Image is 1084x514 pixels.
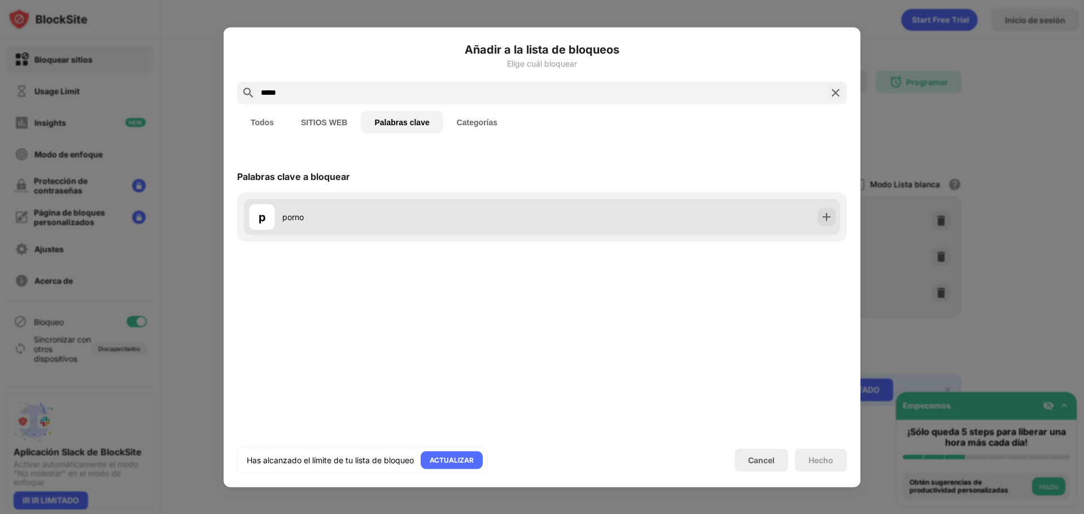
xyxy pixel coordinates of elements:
[443,111,511,133] button: Categorías
[282,211,542,223] div: porno
[361,111,443,133] button: Palabras clave
[748,455,775,465] div: Cancel
[237,41,847,58] h6: Añadir a la lista de bloqueos
[430,454,474,465] div: ACTUALIZAR
[829,86,842,99] img: search-close
[242,86,255,99] img: search.svg
[287,111,361,133] button: SITIOS WEB
[247,454,414,465] div: Has alcanzado el límite de tu lista de bloqueo
[259,208,266,225] div: p
[237,170,350,182] div: Palabras clave a bloquear
[808,455,833,464] div: Hecho
[237,111,287,133] button: Todos
[237,59,847,68] div: Elige cuál bloquear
